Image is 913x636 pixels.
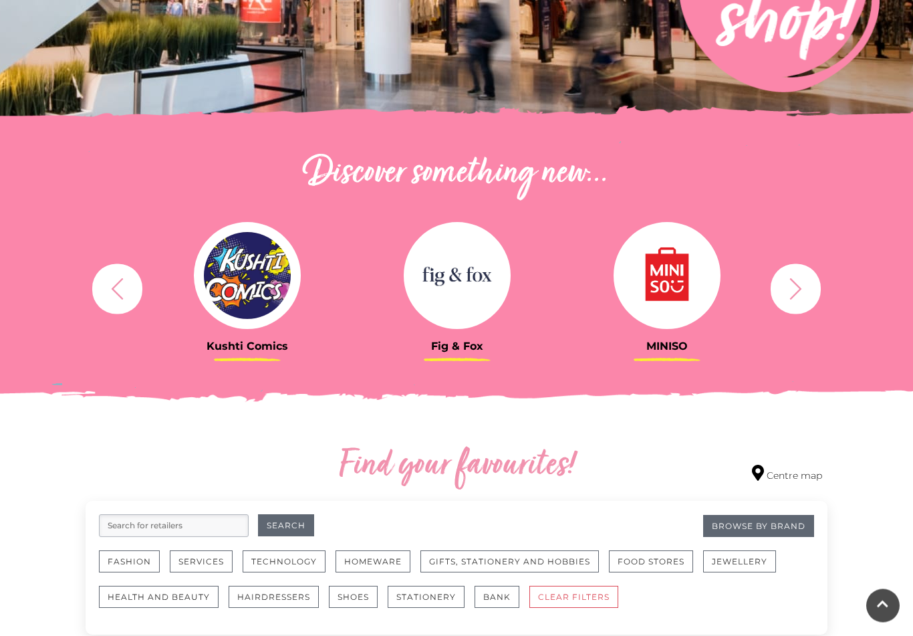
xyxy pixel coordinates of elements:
[609,551,693,573] button: Food Stores
[152,223,342,353] a: Kushti Comics
[99,515,249,538] input: Search for retailers
[329,587,388,622] a: Shoes
[336,551,410,573] button: Homeware
[229,587,319,609] button: Hairdressers
[99,587,219,609] button: Health and Beauty
[99,551,170,587] a: Fashion
[752,465,822,484] a: Centre map
[336,551,420,587] a: Homeware
[170,551,233,573] button: Services
[170,551,243,587] a: Services
[475,587,519,609] button: Bank
[329,587,378,609] button: Shoes
[609,551,703,587] a: Food Stores
[703,516,814,538] a: Browse By Brand
[572,340,762,353] h3: MINISO
[529,587,618,609] button: CLEAR FILTERS
[152,340,342,353] h3: Kushti Comics
[572,223,762,353] a: MINISO
[362,223,552,353] a: Fig & Fox
[86,153,827,196] h2: Discover something new...
[362,340,552,353] h3: Fig & Fox
[529,587,628,622] a: CLEAR FILTERS
[420,551,599,573] button: Gifts, Stationery and Hobbies
[229,587,329,622] a: Hairdressers
[703,551,786,587] a: Jewellery
[388,587,475,622] a: Stationery
[703,551,776,573] button: Jewellery
[420,551,609,587] a: Gifts, Stationery and Hobbies
[243,551,336,587] a: Technology
[99,551,160,573] button: Fashion
[388,587,465,609] button: Stationery
[243,551,325,573] button: Technology
[99,587,229,622] a: Health and Beauty
[213,445,700,488] h2: Find your favourites!
[258,515,314,537] button: Search
[475,587,529,622] a: Bank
